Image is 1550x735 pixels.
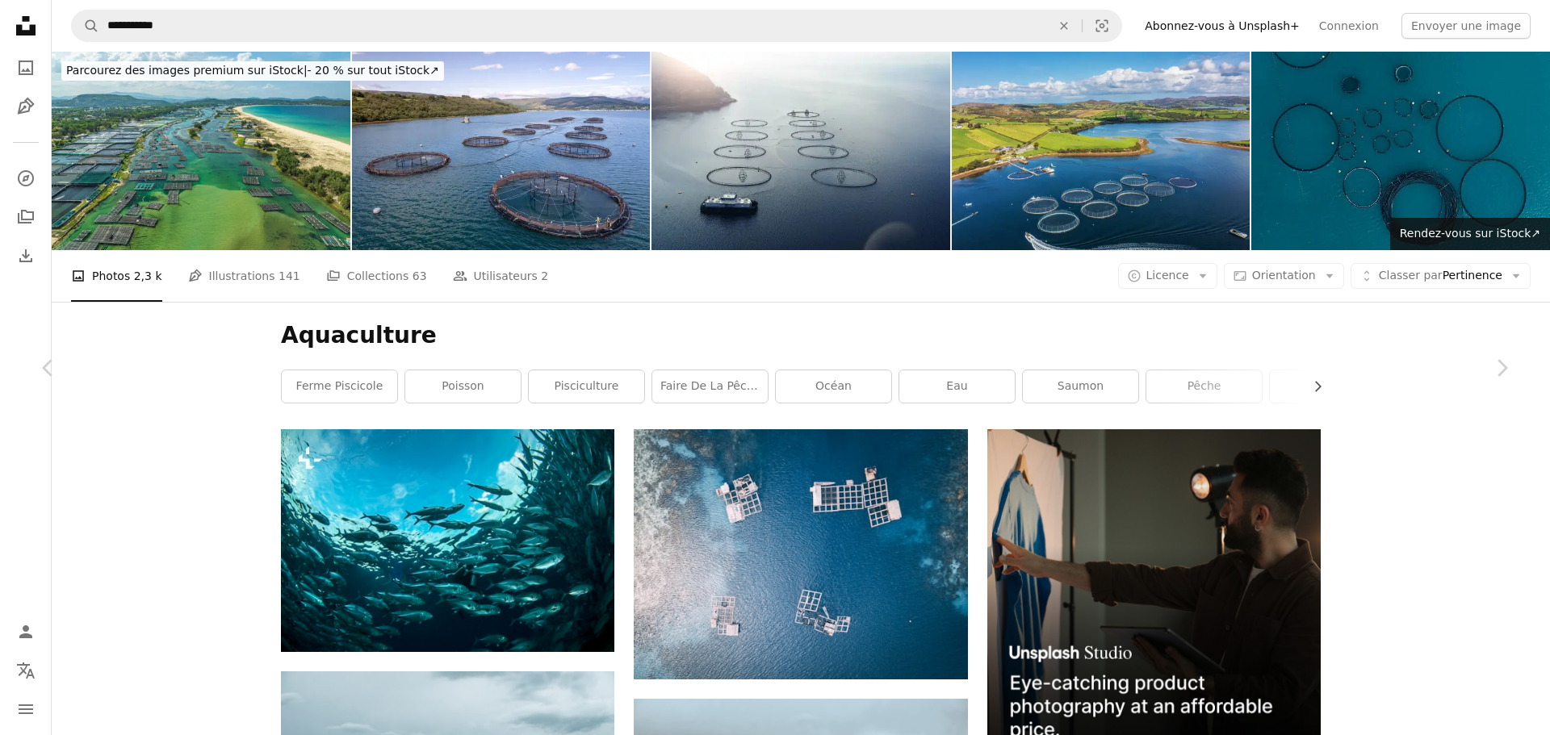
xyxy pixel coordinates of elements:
a: Photographie aérienne de cadres blancs au-dessus de l’eau [634,547,967,562]
span: 63 [413,267,427,285]
img: Un banc de poissons à Sipadan [281,429,614,651]
a: faire de la pêche [652,370,768,403]
button: Menu [10,693,42,725]
a: Explorer [10,162,42,194]
span: - 20 % sur tout iStock ↗ [66,64,439,77]
img: Photographie aérienne de cadres blancs au-dessus de l’eau [634,429,967,679]
a: océan [776,370,891,403]
a: Connexion [1309,13,1389,39]
button: Classer parPertinence [1351,263,1531,289]
button: Langue [10,654,42,687]
button: Effacer [1046,10,1082,41]
button: Recherche de visuels [1083,10,1121,41]
a: pisciculture [529,370,644,403]
span: Rendez-vous sur iStock ↗ [1400,227,1540,240]
a: Saumon [1023,370,1138,403]
a: Parcourez des images premium sur iStock|- 20 % sur tout iStock↗ [52,52,454,90]
span: Licence [1146,269,1189,282]
a: Illustrations 141 [188,250,300,302]
span: Parcourez des images premium sur iStock | [66,64,308,77]
a: Collections 63 [326,250,427,302]
span: 2 [541,267,548,285]
a: pêches [1270,370,1385,403]
button: faire défiler la liste vers la droite [1303,370,1321,403]
a: Historique de téléchargement [10,240,42,272]
a: Utilisateurs 2 [453,250,549,302]
span: Classer par [1379,269,1443,282]
a: poisson [405,370,521,403]
h1: Aquaculture [281,321,1321,350]
span: Orientation [1252,269,1316,282]
a: ferme piscicole [282,370,397,403]
img: Transformation des fruits de mer et aquaculture dans la baie de Mulroy Cages de ferme piscicole I... [952,52,1250,250]
span: 141 [279,267,300,285]
img: Vue aérienne par drone: la mer et les fjords de Norvège [651,52,950,250]
button: Envoyer une image [1401,13,1531,39]
a: pêche [1146,370,1262,403]
a: Connexion / S’inscrire [10,616,42,648]
img: Vue aérienne de dessus de nombreux échelons de thon dans la mer Méditerranée. Thon piscicole [1251,52,1550,250]
button: Rechercher sur Unsplash [72,10,99,41]
a: Un banc de poissons à Sipadan [281,533,614,548]
a: Illustrations [10,90,42,123]
a: Eau [899,370,1015,403]
a: Suivant [1453,290,1550,445]
a: Collections [10,201,42,233]
span: Pertinence [1379,268,1502,284]
img: Une ferme piscicole aquacole vue de l’air contenant du saumon et de la truite [352,52,651,250]
img: Drone view of fish farms and lobster farms on Phu Luong beach [52,52,350,250]
a: Photos [10,52,42,84]
button: Licence [1118,263,1217,289]
form: Rechercher des visuels sur tout le site [71,10,1122,42]
button: Orientation [1224,263,1344,289]
a: Abonnez-vous à Unsplash+ [1135,13,1309,39]
a: Rendez-vous sur iStock↗ [1390,218,1550,250]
